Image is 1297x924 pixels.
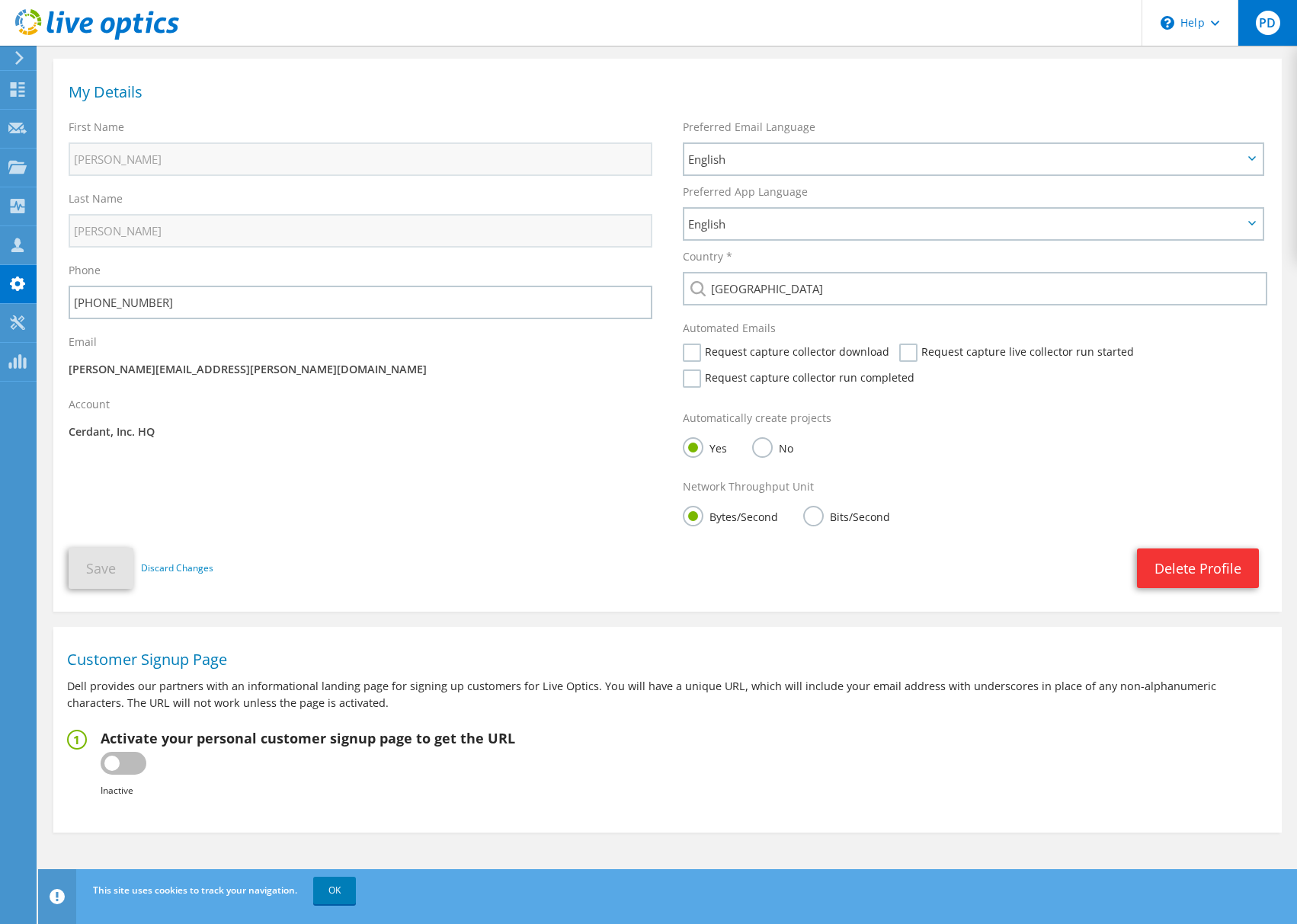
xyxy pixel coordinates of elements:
label: Phone [69,263,101,278]
label: Preferred Email Language [683,120,815,135]
label: Request capture collector download [683,344,889,362]
span: English [688,215,1243,233]
span: PD [1256,11,1280,35]
label: Yes [683,437,727,456]
h1: My Details [69,85,1259,100]
h1: Customer Signup Page [67,652,1260,667]
p: [PERSON_NAME][EMAIL_ADDRESS][PERSON_NAME][DOMAIN_NAME] [69,361,652,378]
label: Request capture collector run completed [683,369,914,388]
button: Save [69,548,133,589]
label: Preferred App Language [683,184,808,200]
span: English [688,150,1243,168]
label: Country * [683,249,732,264]
p: Cerdant, Inc. HQ [69,424,652,440]
a: Delete Profile [1137,548,1259,588]
label: Automatically create projects [683,411,831,426]
label: No [752,437,793,456]
svg: \n [1161,16,1174,30]
p: Dell provides our partners with an informational landing page for signing up customers for Live O... [67,678,1268,711]
label: Email [69,334,97,350]
b: Inactive [101,784,133,797]
label: Account [69,397,110,412]
label: Bits/Second [803,506,890,525]
label: Request capture live collector run started [899,344,1134,362]
label: Network Throughput Unit [683,479,814,494]
label: Automated Emails [683,321,776,336]
label: Last Name [69,191,123,206]
a: OK [313,877,356,904]
a: Discard Changes [141,560,213,577]
label: First Name [69,120,124,135]
span: This site uses cookies to track your navigation. [93,884,297,897]
h2: Activate your personal customer signup page to get the URL [101,730,515,747]
label: Bytes/Second [683,506,778,525]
